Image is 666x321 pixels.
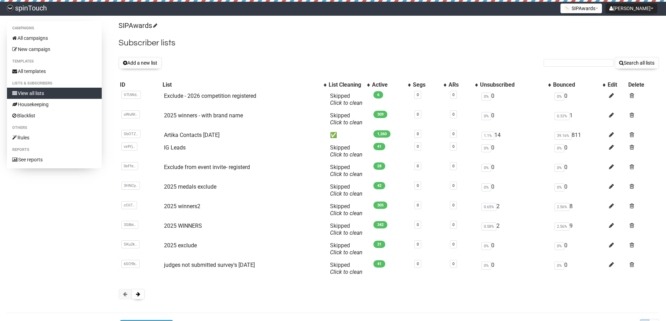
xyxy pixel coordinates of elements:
[7,124,102,132] li: Others
[479,90,552,109] td: 0
[608,81,625,88] div: Edit
[119,57,162,69] button: Add a new list
[552,141,606,161] td: 0
[373,162,385,170] span: 28
[7,79,102,88] li: Lists & subscribers
[554,203,570,211] span: 2.56%
[330,190,363,197] a: Click to clean
[330,222,363,236] span: Skipped
[164,132,220,138] a: Artika Contacts [DATE]
[417,262,419,266] a: 0
[452,203,454,207] a: 0
[452,183,454,188] a: 0
[7,146,102,154] li: Reports
[552,220,606,239] td: 9
[121,110,140,118] span: uWuNI..
[373,202,387,209] span: 305
[479,220,552,239] td: 2
[481,144,491,152] span: 0%
[121,260,140,268] span: 6SO9b..
[161,80,327,90] th: List: No sort applied, activate to apply an ascending sort
[7,32,102,44] a: All campaigns
[330,144,363,158] span: Skipped
[480,81,545,88] div: Unsubscribed
[452,112,454,117] a: 0
[120,81,160,88] div: ID
[479,161,552,181] td: 0
[554,164,564,172] span: 0%
[479,259,552,278] td: 0
[481,242,491,250] span: 0%
[615,57,659,69] button: Search all lists
[7,154,102,165] a: See reports
[417,164,419,168] a: 0
[552,129,606,141] td: 811
[121,240,139,248] span: SKu2k..
[164,222,202,229] a: 2025 WINNERS
[481,132,494,140] span: 1.1%
[554,93,564,101] span: 0%
[452,144,454,149] a: 0
[413,81,440,88] div: Segs
[327,80,371,90] th: List Cleaning: No sort applied, activate to apply an ascending sort
[7,99,102,110] a: Housekeeping
[371,80,411,90] th: Active: No sort applied, activate to apply an ascending sort
[330,112,363,126] span: Skipped
[372,81,404,88] div: Active
[417,183,419,188] a: 0
[627,80,659,90] th: Delete: No sort applied, sorting is disabled
[7,110,102,121] a: Blacklist
[552,90,606,109] td: 0
[330,242,363,256] span: Skipped
[7,24,102,32] li: Campaigns
[606,80,627,90] th: Edit: No sort applied, sorting is disabled
[330,269,363,275] a: Click to clean
[163,81,320,88] div: List
[552,80,606,90] th: Bounced: No sort applied, activate to apply an ascending sort
[552,181,606,200] td: 0
[479,239,552,259] td: 0
[327,129,371,141] td: ✅
[479,129,552,141] td: 14
[330,210,363,217] a: Click to clean
[373,241,385,248] span: 31
[554,242,564,250] span: 0%
[564,5,570,11] img: 1.png
[481,262,491,270] span: 0%
[7,5,13,11] img: 03d9c63169347288d6280a623f817d70
[554,222,570,231] span: 2.56%
[121,221,138,229] span: 3S8bt..
[373,182,385,189] span: 42
[119,37,659,49] h2: Subscriber lists
[452,132,454,136] a: 0
[417,222,419,227] a: 0
[330,203,363,217] span: Skipped
[330,229,363,236] a: Click to clean
[554,183,564,191] span: 0%
[164,164,250,170] a: Exclude from event invite- registerd
[553,81,599,88] div: Bounced
[164,144,186,151] a: IG Leads
[560,3,602,13] button: SIPAwards
[164,183,216,190] a: 2025 medals exclude
[330,119,363,126] a: Click to clean
[452,242,454,247] a: 0
[7,44,102,55] a: New campaign
[452,262,454,266] a: 0
[373,221,387,228] span: 342
[552,239,606,259] td: 0
[330,249,363,256] a: Click to clean
[554,262,564,270] span: 0%
[121,182,140,190] span: 3HNCy..
[452,222,454,227] a: 0
[330,164,363,177] span: Skipped
[417,112,419,117] a: 0
[7,66,102,77] a: All templates
[330,100,363,106] a: Click to clean
[449,81,472,88] div: ARs
[479,80,552,90] th: Unsubscribed: No sort applied, activate to apply an ascending sort
[7,88,102,99] a: View all lists
[7,57,102,66] li: Templates
[479,141,552,161] td: 0
[373,260,385,268] span: 41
